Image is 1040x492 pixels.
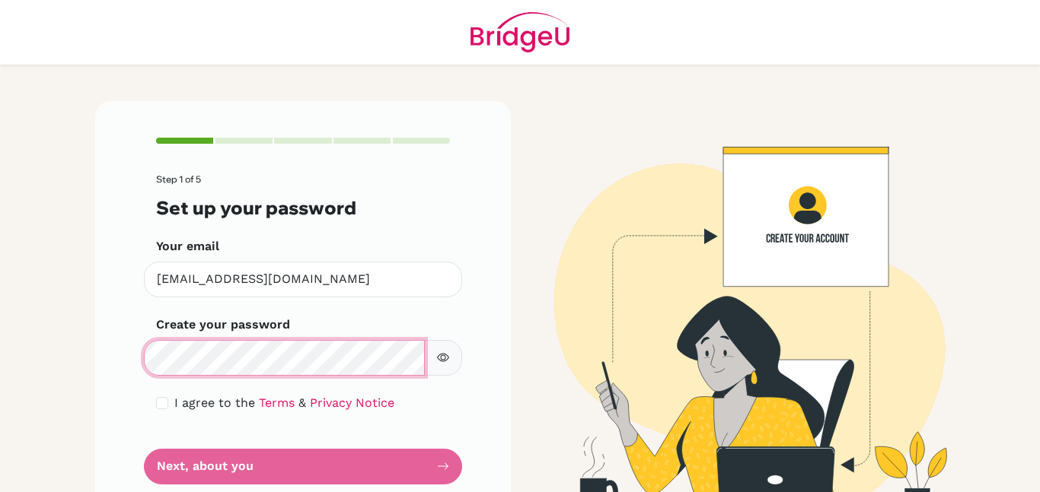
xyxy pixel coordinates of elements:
[156,197,450,219] h3: Set up your password
[156,237,219,256] label: Your email
[156,173,201,185] span: Step 1 of 5
[259,395,295,410] a: Terms
[156,316,290,334] label: Create your password
[310,395,394,410] a: Privacy Notice
[174,395,255,410] span: I agree to the
[144,262,462,297] input: Insert your email*
[298,395,306,410] span: &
